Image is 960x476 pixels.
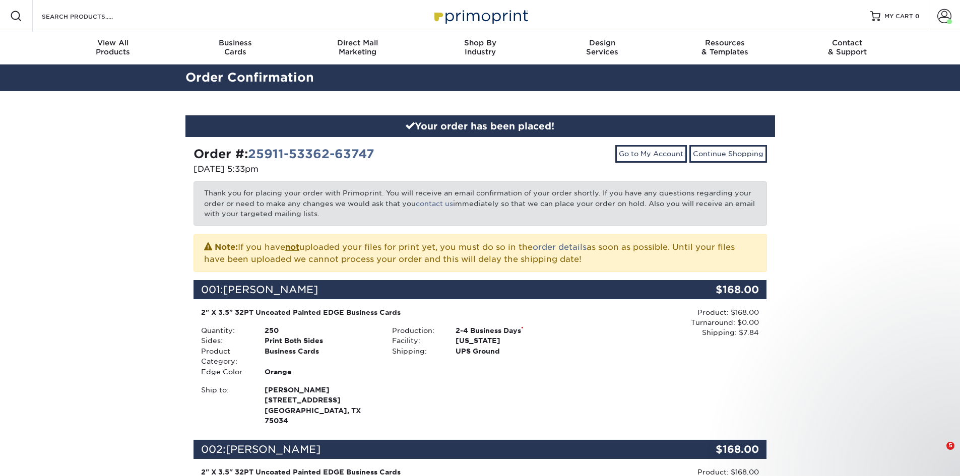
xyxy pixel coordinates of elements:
span: Contact [786,38,909,47]
span: View All [52,38,174,47]
div: Shipping: [385,346,448,356]
div: Sides: [194,335,257,346]
span: [STREET_ADDRESS] [265,395,377,405]
p: [DATE] 5:33pm [194,163,473,175]
div: Products [52,38,174,56]
div: 002: [194,440,671,459]
div: Quantity: [194,325,257,335]
span: MY CART [884,12,913,21]
h2: Order Confirmation [178,69,783,87]
strong: Note: [215,242,238,252]
div: Print Both Sides [257,335,385,346]
div: Industry [419,38,541,56]
div: 001: [194,280,671,299]
div: $168.00 [671,440,767,459]
span: 5 [946,442,954,450]
a: Resources& Templates [664,32,786,64]
span: [PERSON_NAME] [223,284,318,296]
span: [PERSON_NAME] [226,443,321,455]
span: Shop By [419,38,541,47]
a: Direct MailMarketing [296,32,419,64]
div: Product: $168.00 Turnaround: $0.00 Shipping: $7.84 [575,307,759,338]
a: View AllProducts [52,32,174,64]
span: Resources [664,38,786,47]
a: 25911-53362-63747 [248,147,374,161]
div: Business Cards [257,346,385,367]
a: DesignServices [541,32,664,64]
input: SEARCH PRODUCTS..... [41,10,139,22]
a: order details [533,242,587,252]
span: Direct Mail [296,38,419,47]
div: Ship to: [194,385,257,426]
div: Your order has been placed! [185,115,775,138]
span: [PERSON_NAME] [265,385,377,395]
div: 2" X 3.5" 32PT Uncoated Painted EDGE Business Cards [201,307,568,317]
div: Services [541,38,664,56]
b: not [285,242,299,252]
a: BusinessCards [174,32,296,64]
iframe: Intercom live chat [926,442,950,466]
div: Facility: [385,335,448,346]
a: Continue Shopping [689,145,767,162]
div: Cards [174,38,296,56]
a: Contact& Support [786,32,909,64]
span: 0 [915,13,920,20]
span: Business [174,38,296,47]
div: 250 [257,325,385,335]
div: 2-4 Business Days [448,325,575,335]
a: Shop ByIndustry [419,32,541,64]
div: [US_STATE] [448,335,575,346]
strong: [GEOGRAPHIC_DATA], TX 75034 [265,385,377,425]
div: Production: [385,325,448,335]
p: Thank you for placing your order with Primoprint. You will receive an email confirmation of your ... [194,181,767,225]
div: Edge Color: [194,367,257,377]
div: $168.00 [671,280,767,299]
div: Product Category: [194,346,257,367]
p: If you have uploaded your files for print yet, you must do so in the as soon as possible. Until y... [204,240,756,265]
img: Primoprint [430,5,531,27]
div: & Templates [664,38,786,56]
a: Go to My Account [615,145,687,162]
span: Design [541,38,664,47]
div: UPS Ground [448,346,575,356]
div: & Support [786,38,909,56]
div: Marketing [296,38,419,56]
strong: Order #: [194,147,374,161]
div: Orange [257,367,385,377]
a: contact us [416,199,453,208]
